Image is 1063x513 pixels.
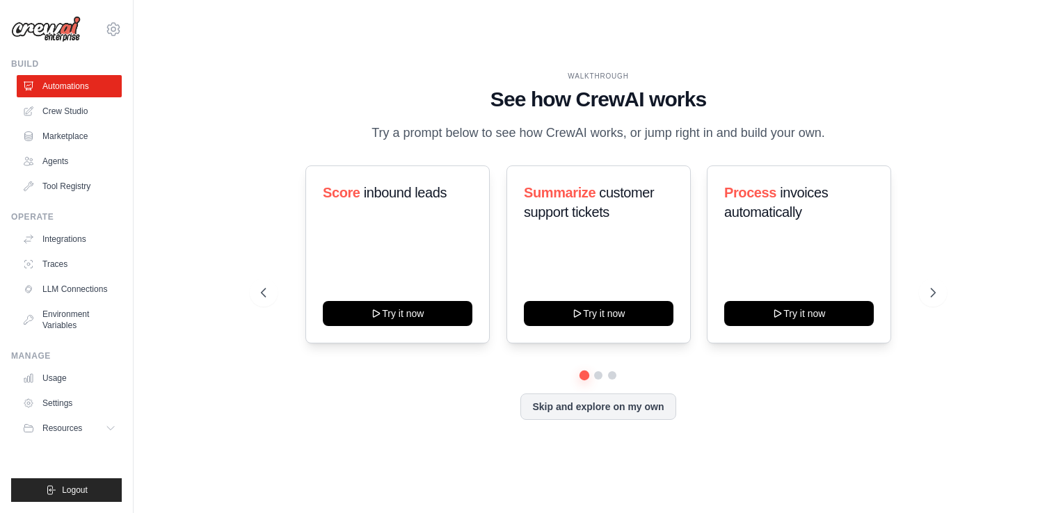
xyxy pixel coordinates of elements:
span: inbound leads [364,185,447,200]
button: Skip and explore on my own [520,393,676,420]
span: Process [724,185,776,200]
div: WALKTHROUGH [261,71,936,81]
button: Resources [17,417,122,439]
h1: See how CrewAI works [261,87,936,112]
span: Resources [42,423,82,434]
span: customer support tickets [524,185,654,220]
p: Try a prompt below to see how CrewAI works, or jump right in and build your own. [365,123,832,143]
a: Agents [17,150,122,172]
span: Score [323,185,360,200]
span: Logout [62,484,88,496]
button: Try it now [724,301,874,326]
a: Crew Studio [17,100,122,122]
a: Traces [17,253,122,275]
button: Logout [11,478,122,502]
span: Summarize [524,185,596,200]
a: Tool Registry [17,175,122,197]
a: Marketplace [17,125,122,147]
a: Environment Variables [17,303,122,336]
div: Operate [11,211,122,222]
a: Automations [17,75,122,97]
div: Build [11,58,122,70]
button: Try it now [323,301,472,326]
a: Usage [17,367,122,389]
a: Settings [17,392,122,414]
button: Try it now [524,301,673,326]
a: Integrations [17,228,122,250]
img: Logo [11,16,81,42]
a: LLM Connections [17,278,122,300]
div: Manage [11,350,122,361]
